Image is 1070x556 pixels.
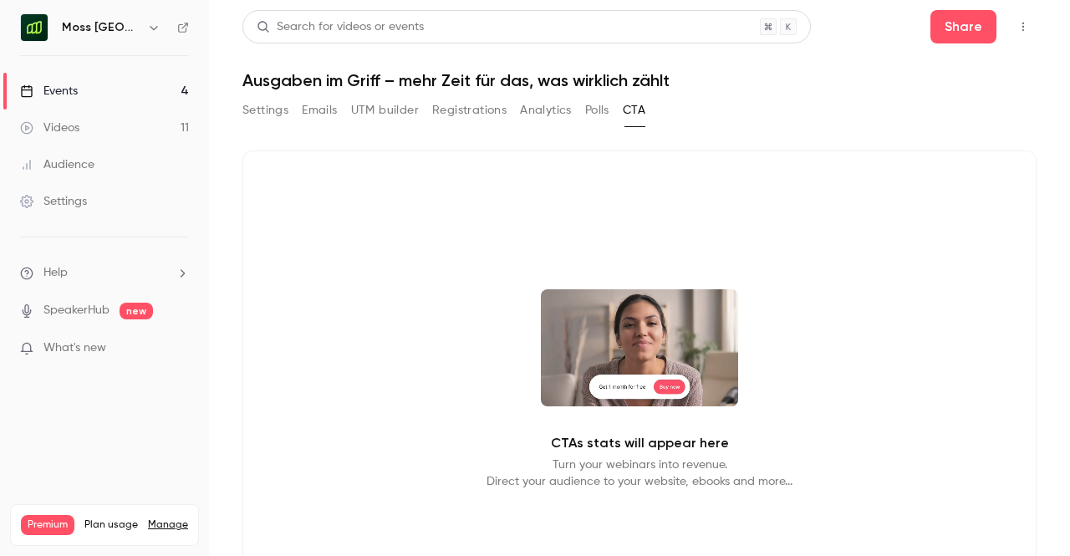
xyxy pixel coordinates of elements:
[21,14,48,41] img: Moss Deutschland
[432,97,507,124] button: Registrations
[351,97,419,124] button: UTM builder
[487,457,792,490] p: Turn your webinars into revenue. Direct your audience to your website, ebooks and more...
[551,433,729,453] p: CTAs stats will appear here
[20,193,87,210] div: Settings
[520,97,572,124] button: Analytics
[930,10,996,43] button: Share
[623,97,645,124] button: CTA
[84,518,138,532] span: Plan usage
[20,120,79,136] div: Videos
[43,339,106,357] span: What's new
[302,97,337,124] button: Emails
[21,515,74,535] span: Premium
[20,264,189,282] li: help-dropdown-opener
[43,302,110,319] a: SpeakerHub
[585,97,609,124] button: Polls
[62,19,140,36] h6: Moss [GEOGRAPHIC_DATA]
[43,264,68,282] span: Help
[242,97,288,124] button: Settings
[242,70,1037,90] h1: Ausgaben im Griff – mehr Zeit für das, was wirklich zählt
[20,83,78,99] div: Events
[120,303,153,319] span: new
[20,156,94,173] div: Audience
[257,18,424,36] div: Search for videos or events
[148,518,188,532] a: Manage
